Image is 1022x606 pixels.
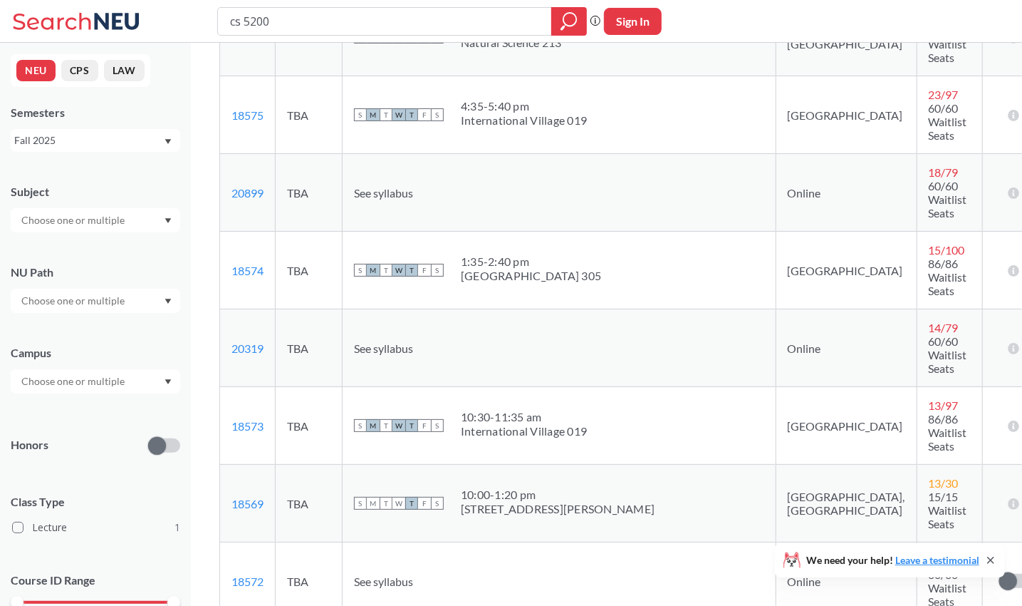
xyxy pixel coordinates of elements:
[380,108,392,121] span: T
[231,108,264,122] a: 18575
[380,419,392,432] span: T
[231,497,264,510] a: 18569
[392,264,405,277] span: W
[14,373,134,390] input: Choose one or multiple
[14,212,134,229] input: Choose one or multiple
[11,208,180,232] div: Dropdown arrow
[11,105,180,120] div: Semesters
[165,299,172,304] svg: Dropdown arrow
[276,465,343,543] td: TBA
[367,419,380,432] span: M
[461,424,587,438] div: International Village 019
[776,154,917,232] td: Online
[11,289,180,313] div: Dropdown arrow
[276,232,343,309] td: TBA
[776,465,917,543] td: [GEOGRAPHIC_DATA], [GEOGRAPHIC_DATA]
[392,497,405,510] span: W
[276,154,343,232] td: TBA
[231,264,264,277] a: 18574
[354,264,367,277] span: S
[604,8,662,35] button: Sign In
[380,264,392,277] span: T
[895,554,979,566] a: Leave a testimonial
[11,369,180,394] div: Dropdown arrow
[418,264,431,277] span: F
[11,437,48,453] p: Honors
[231,341,264,355] a: 20319
[11,345,180,361] div: Campus
[231,31,264,44] a: 18580
[461,99,587,113] div: 4:35 - 5:40 pm
[12,518,180,537] label: Lecture
[929,24,967,64] span: 15/15 Waitlist Seats
[461,410,587,424] div: 10:30 - 11:35 am
[367,497,380,510] span: M
[461,36,562,50] div: Natural Science 213
[231,186,264,200] a: 20899
[551,7,587,36] div: magnifying glass
[276,309,343,387] td: TBA
[104,60,145,81] button: LAW
[929,399,959,412] span: 13 / 97
[380,497,392,510] span: T
[231,575,264,588] a: 18572
[11,265,180,280] div: NU Path
[231,419,264,433] a: 18573
[776,76,917,154] td: [GEOGRAPHIC_DATA]
[929,88,959,101] span: 23 / 97
[461,269,601,283] div: [GEOGRAPHIC_DATA] 305
[276,76,343,154] td: TBA
[431,108,444,121] span: S
[929,412,967,453] span: 86/86 Waitlist Seats
[929,243,965,257] span: 15 / 100
[11,572,180,589] p: Course ID Range
[776,309,917,387] td: Online
[431,419,444,432] span: S
[276,387,343,465] td: TBA
[405,108,418,121] span: T
[392,108,405,121] span: W
[354,575,413,588] span: See syllabus
[929,101,967,142] span: 60/60 Waitlist Seats
[461,488,655,502] div: 10:00 - 1:20 pm
[431,264,444,277] span: S
[929,334,967,375] span: 60/60 Waitlist Seats
[418,108,431,121] span: F
[354,341,413,355] span: See syllabus
[405,497,418,510] span: T
[229,9,541,34] input: Class, professor, course number, "phrase"
[929,257,967,297] span: 86/86 Waitlist Seats
[929,490,967,530] span: 15/15 Waitlist Seats
[16,60,56,81] button: NEU
[367,108,380,121] span: M
[461,113,587,128] div: International Village 019
[418,419,431,432] span: F
[165,218,172,224] svg: Dropdown arrow
[14,133,163,148] div: Fall 2025
[174,520,180,535] span: 1
[806,555,979,565] span: We need your help!
[354,108,367,121] span: S
[354,497,367,510] span: S
[354,419,367,432] span: S
[392,419,405,432] span: W
[14,292,134,309] input: Choose one or multiple
[929,179,967,220] span: 60/60 Waitlist Seats
[776,387,917,465] td: [GEOGRAPHIC_DATA]
[354,186,413,200] span: See syllabus
[929,476,959,490] span: 13 / 30
[61,60,98,81] button: CPS
[418,497,431,510] span: F
[405,419,418,432] span: T
[367,264,380,277] span: M
[929,165,959,179] span: 18 / 79
[165,139,172,145] svg: Dropdown arrow
[461,502,655,516] div: [STREET_ADDRESS][PERSON_NAME]
[431,497,444,510] span: S
[405,264,418,277] span: T
[11,129,180,152] div: Fall 2025Dropdown arrow
[165,379,172,385] svg: Dropdown arrow
[929,321,959,334] span: 14 / 79
[11,184,180,200] div: Subject
[776,232,917,309] td: [GEOGRAPHIC_DATA]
